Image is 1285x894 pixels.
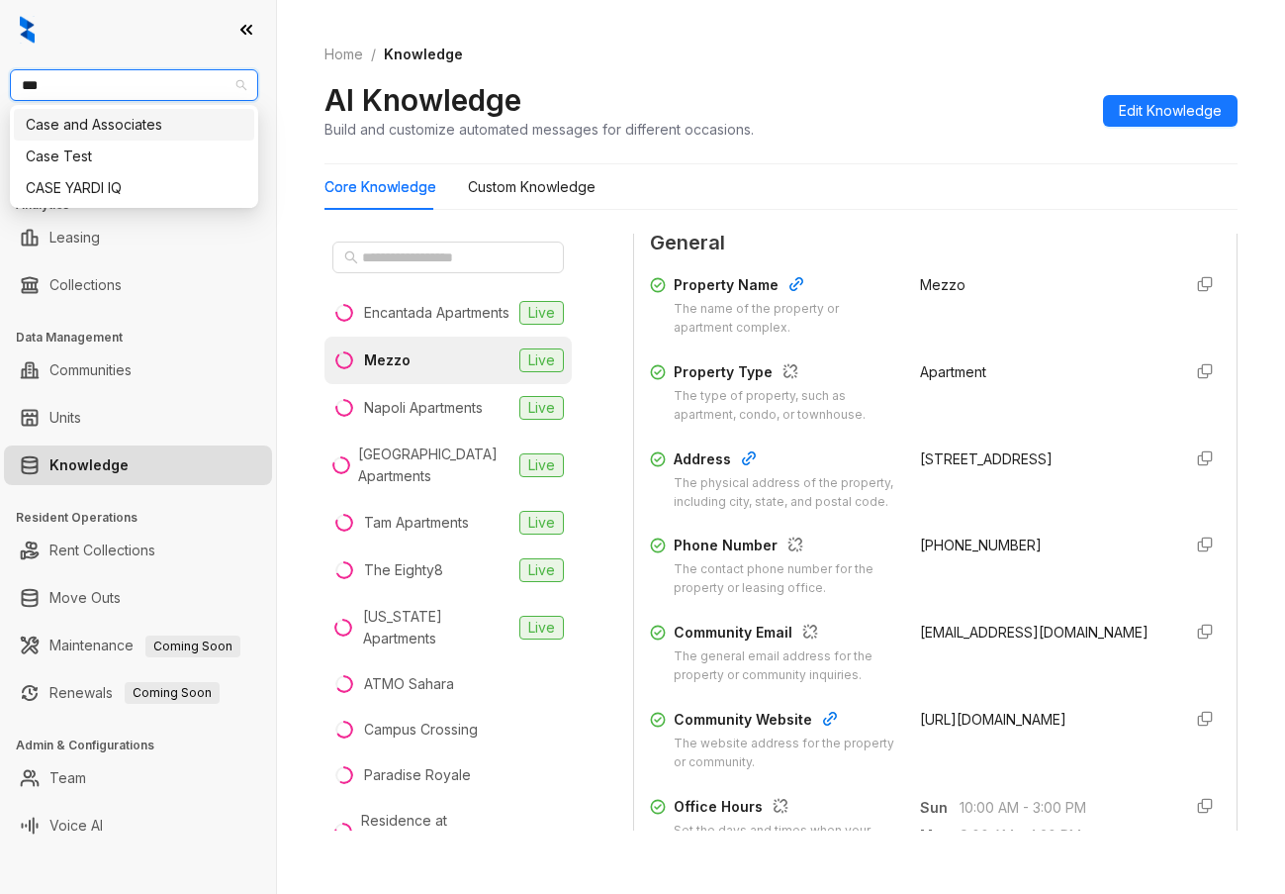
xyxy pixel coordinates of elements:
div: Mezzo [364,349,411,371]
li: / [371,44,376,65]
div: The name of the property or apartment complex. [674,300,896,338]
span: 10:00 AM - 3:00 PM [960,797,1166,819]
li: Voice AI [4,806,272,845]
div: The website address for the property or community. [674,735,896,772]
div: Property Type [674,361,896,387]
span: Coming Soon [145,636,240,657]
span: Apartment [920,363,986,380]
div: Custom Knowledge [468,176,596,198]
div: Encantada Apartments [364,302,509,324]
span: Sun [920,797,960,819]
span: Knowledge [384,46,463,62]
span: [URL][DOMAIN_NAME] [920,711,1066,728]
a: Voice AI [49,806,103,845]
h3: Resident Operations [16,509,276,527]
a: RenewalsComing Soon [49,673,220,713]
div: Case and Associates [26,114,242,136]
div: Property Name [674,274,896,300]
a: Leasing [49,218,100,257]
span: Live [519,558,564,582]
div: [STREET_ADDRESS] [920,448,1166,470]
div: The physical address of the property, including city, state, and postal code. [674,474,896,512]
li: Collections [4,265,272,305]
span: search [344,250,358,264]
span: [PHONE_NUMBER] [920,537,1042,553]
span: 9:00 AM - 4:30 PM [960,825,1166,846]
a: Home [321,44,367,65]
a: Collections [49,265,122,305]
li: Move Outs [4,578,272,618]
div: Campus Crossing [364,719,478,741]
div: Case and Associates [14,109,254,141]
div: The general email address for the property or community inquiries. [674,647,896,685]
li: Units [4,398,272,438]
div: The contact phone number for the property or leasing office. [674,560,896,598]
li: Leasing [4,218,272,257]
div: Set the days and times when your community is available for support [674,822,896,859]
span: Live [519,511,564,535]
li: Rent Collections [4,531,272,570]
div: Community Website [674,709,896,735]
a: Units [49,398,81,438]
li: Renewals [4,673,272,713]
div: The type of property, such as apartment, condo, or townhouse. [674,387,896,425]
span: Live [519,453,564,477]
li: Leads [4,133,272,172]
span: Live [519,348,564,372]
span: Coming Soon [125,682,220,704]
a: Knowledge [49,446,129,485]
div: [US_STATE] Apartments [363,606,511,649]
li: Team [4,758,272,798]
img: logo [20,16,35,44]
span: Edit Knowledge [1119,100,1222,122]
div: Residence at [GEOGRAPHIC_DATA] [361,810,564,853]
div: Case Test [26,146,242,167]
a: Rent Collections [49,531,155,570]
div: Address [674,448,896,474]
div: Community Email [674,622,896,647]
div: Core Knowledge [324,176,436,198]
div: Build and customize automated messages for different occasions. [324,119,754,140]
span: Live [519,616,564,640]
li: Knowledge [4,446,272,485]
div: Case Test [14,141,254,172]
span: Live [519,396,564,420]
a: Communities [49,350,132,390]
a: Move Outs [49,578,121,618]
div: Tam Apartments [364,512,469,534]
span: Mon [920,825,960,846]
div: The Eighty8 [364,559,443,581]
li: Maintenance [4,626,272,665]
li: Communities [4,350,272,390]
h3: Data Management [16,329,276,347]
div: Office Hours [674,796,896,822]
div: ATMO Sahara [364,673,454,695]
a: Team [49,758,86,798]
div: [GEOGRAPHIC_DATA] Apartments [358,444,511,487]
div: CASE YARDI IQ [26,177,242,199]
div: Napoli Apartments [364,397,483,419]
div: Paradise Royale [364,764,471,786]
button: Edit Knowledge [1103,95,1238,127]
span: [EMAIL_ADDRESS][DOMAIN_NAME] [920,624,1148,641]
div: CASE YARDI IQ [14,172,254,204]
div: Phone Number [674,535,896,560]
span: Mezzo [920,276,965,293]
span: Live [519,301,564,325]
h2: AI Knowledge [324,81,521,119]
h3: Admin & Configurations [16,737,276,754]
span: General [650,228,1221,258]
